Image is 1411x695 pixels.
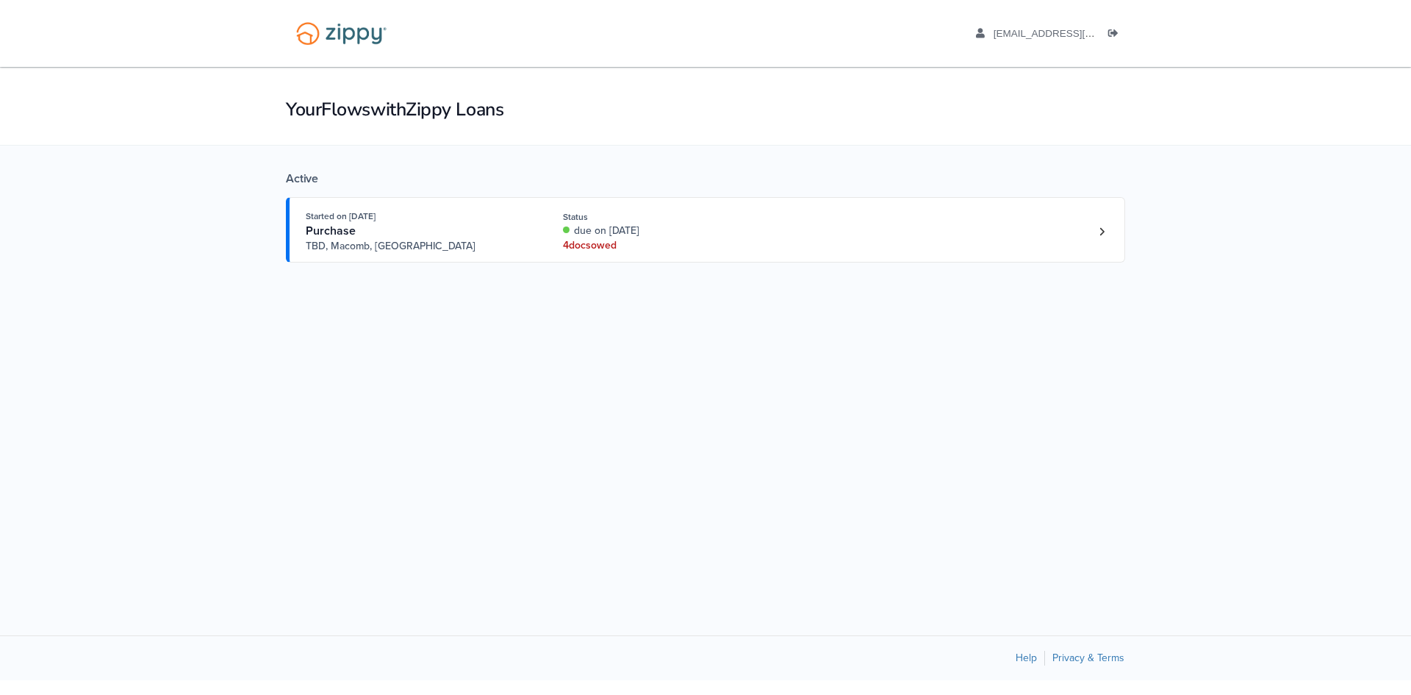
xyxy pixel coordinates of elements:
[976,28,1162,43] a: edit profile
[306,239,530,254] span: TBD, Macomb, [GEOGRAPHIC_DATA]
[306,224,356,238] span: Purchase
[1108,28,1124,43] a: Log out
[1016,652,1037,664] a: Help
[286,97,1125,122] h1: Your Flows with Zippy Loans
[287,15,396,52] img: Logo
[1052,652,1124,664] a: Privacy & Terms
[286,197,1125,263] a: Open loan 4273937
[286,171,1125,186] div: Active
[563,224,759,238] div: due on [DATE]
[994,28,1162,39] span: b2brown93@icloud.com
[1091,221,1113,243] a: Loan number 4273937
[563,210,759,224] div: Status
[563,238,759,253] div: 4 doc s owed
[306,211,376,221] span: Started on [DATE]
